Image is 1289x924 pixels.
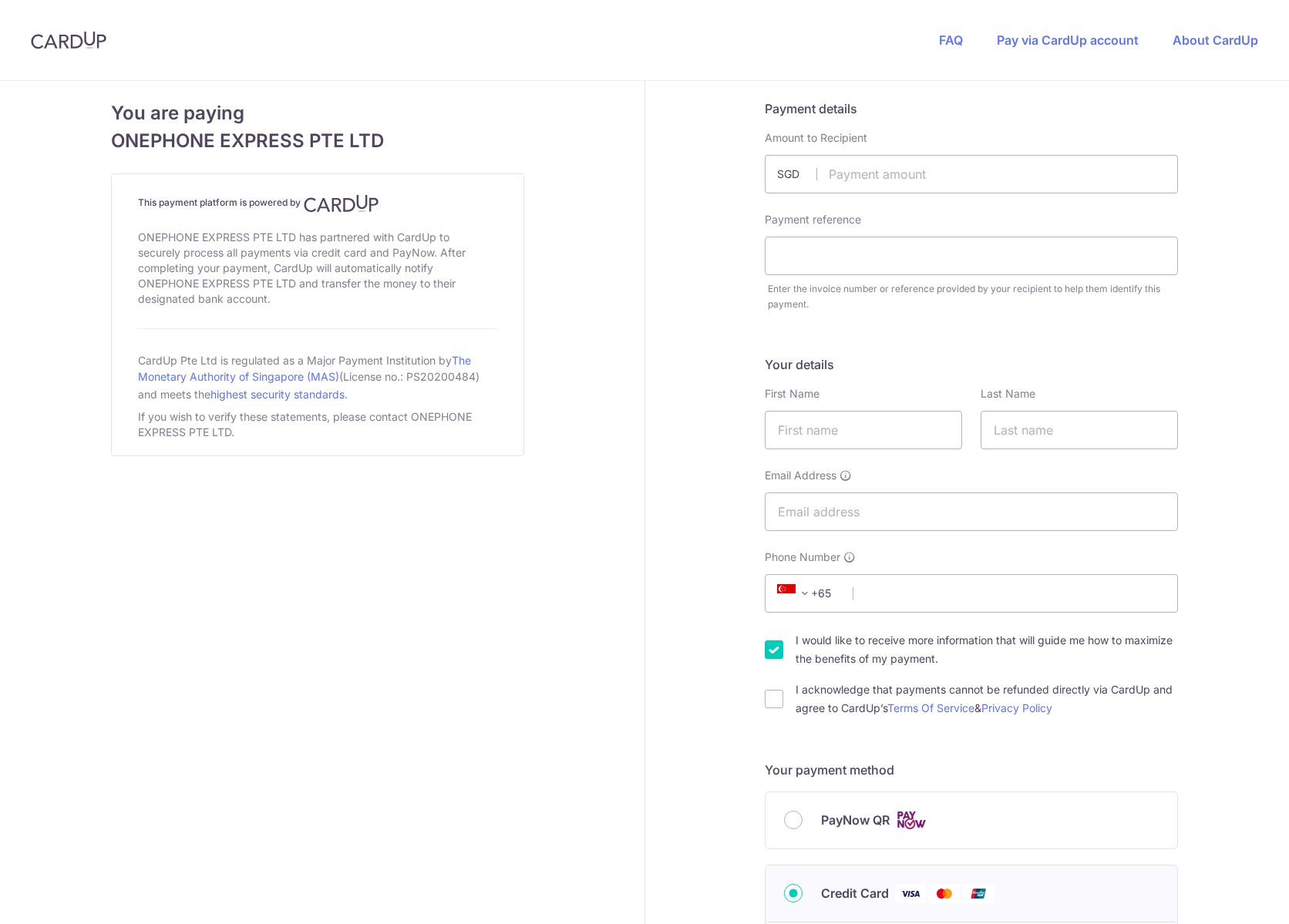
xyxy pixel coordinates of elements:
label: Last Name [981,386,1035,402]
a: Privacy Policy [981,701,1052,714]
input: First name [765,411,962,449]
img: Union Pay [963,884,994,903]
div: ONEPHONE EXPRESS PTE LTD has partnered with CardUp to securely process all payments via credit ca... [138,227,497,310]
h5: Payment details [765,99,1178,118]
div: Credit Card Visa Mastercard Union Pay [784,884,1159,903]
label: I acknowledge that payments cannot be refunded directly via CardUp and agree to CardUp’s & [796,680,1178,717]
span: +65 [777,584,814,603]
div: CardUp Pte Ltd is regulated as a Major Payment Institution by (License no.: PS20200484) and meets... [138,348,497,406]
label: Amount to Recipient [765,130,867,146]
img: Visa [895,884,926,903]
span: SGD [777,166,817,182]
label: Payment reference [765,212,861,227]
a: About CardUp [1173,32,1258,48]
h5: Your payment method [765,761,1178,779]
span: You are paying [111,99,524,127]
img: CardUp [31,31,106,49]
span: Credit Card [821,884,889,902]
span: ONEPHONE EXPRESS PTE LTD [111,127,524,155]
a: Terms Of Service [887,701,974,714]
input: Payment amount [765,155,1178,193]
img: Cards logo [896,811,927,830]
a: Pay via CardUp account [997,32,1139,48]
div: Enter the invoice number or reference provided by your recipient to help them identify this payment. [768,281,1178,312]
div: PayNow QR Cards logo [784,811,1159,830]
img: Mastercard [929,884,960,903]
h5: Your details [765,355,1178,374]
label: First Name [765,386,820,402]
input: Email address [765,492,1178,531]
div: If you wish to verify these statements, please contact ONEPHONE EXPRESS PTE LTD. [138,406,497,443]
img: CardUp [304,194,379,213]
a: FAQ [939,32,963,48]
a: highest security standards [210,388,345,401]
span: Email Address [765,468,836,483]
input: Last name [981,411,1178,449]
span: PayNow QR [821,811,890,829]
label: I would like to receive more information that will guide me how to maximize the benefits of my pa... [796,631,1178,668]
span: Phone Number [765,549,840,565]
span: +65 [772,584,842,603]
h4: This payment platform is powered by [138,194,497,213]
